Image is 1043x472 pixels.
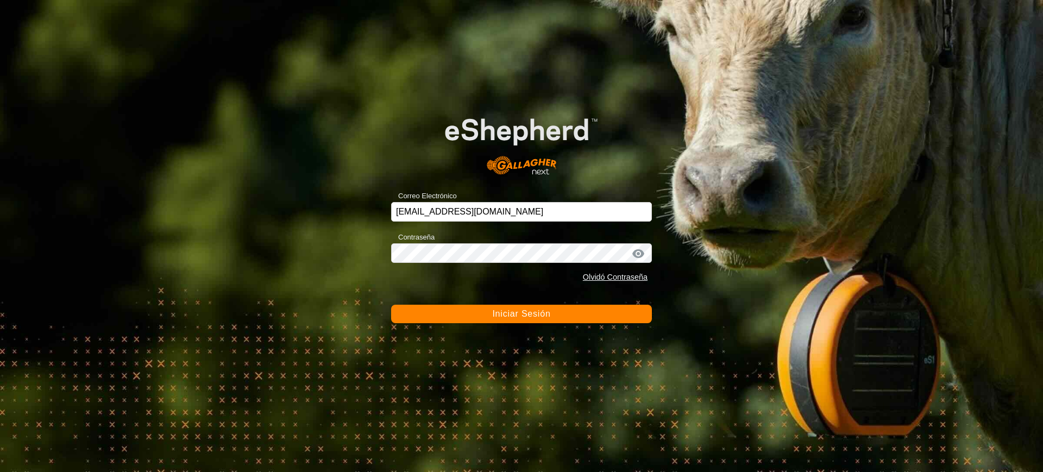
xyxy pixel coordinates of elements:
label: Correo Electrónico [391,191,457,202]
label: Contraseña [391,232,435,243]
a: Olvidó Contraseña [583,273,648,281]
img: Logo de eShepherd [417,97,626,186]
button: Iniciar Sesión [391,305,652,323]
input: Correo Electrónico [391,202,652,222]
span: Iniciar Sesión [492,309,550,318]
